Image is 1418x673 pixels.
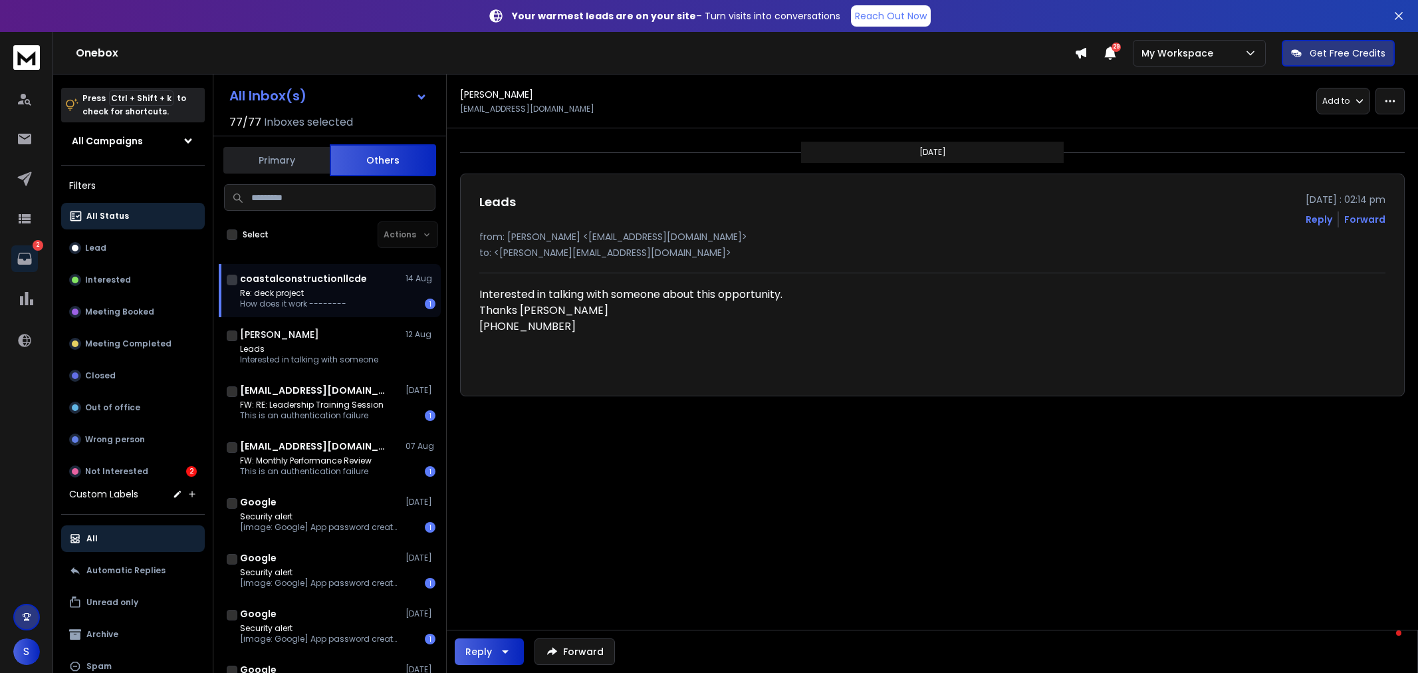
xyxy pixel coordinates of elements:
[534,638,615,665] button: Forward
[1369,627,1401,659] iframe: Intercom live chat
[85,275,131,285] p: Interested
[1322,96,1350,106] p: Add to
[406,553,435,563] p: [DATE]
[479,246,1385,259] p: to: <[PERSON_NAME][EMAIL_ADDRESS][DOMAIN_NAME]>
[61,362,205,389] button: Closed
[460,88,533,101] h1: [PERSON_NAME]
[85,402,140,413] p: Out of office
[479,193,516,211] h1: Leads
[76,45,1074,61] h1: Onebox
[229,114,261,130] span: 77 / 77
[61,128,205,154] button: All Campaigns
[1344,213,1385,226] div: Forward
[86,533,98,544] p: All
[240,410,384,421] p: This is an authentication failure
[61,203,205,229] button: All Status
[240,607,277,620] h1: Google
[240,272,367,285] h1: coastalconstructionllcde
[851,5,931,27] a: Reach Out Now
[240,634,400,644] p: [image: Google] App password created
[109,90,174,106] span: Ctrl + Shift + k
[86,211,129,221] p: All Status
[86,565,166,576] p: Automatic Replies
[425,578,435,589] div: 1
[85,243,106,253] p: Lead
[465,645,492,658] div: Reply
[455,638,524,665] button: Reply
[512,9,840,23] p: – Turn visits into conversations
[223,146,330,175] button: Primary
[72,134,143,148] h1: All Campaigns
[85,370,116,381] p: Closed
[240,400,384,410] p: FW: RE: Leadership Training Session
[85,338,172,349] p: Meeting Completed
[229,89,306,102] h1: All Inbox(s)
[61,525,205,552] button: All
[406,608,435,619] p: [DATE]
[61,176,205,195] h3: Filters
[240,354,378,365] p: Interested in talking with someone
[219,82,438,109] button: All Inbox(s)
[1282,40,1395,67] button: Get Free Credits
[240,288,346,299] p: Re: deck project
[479,303,868,319] div: Thanks [PERSON_NAME]
[13,638,40,665] button: S
[86,661,112,672] p: Spam
[264,114,353,130] h3: Inboxes selected
[86,597,138,608] p: Unread only
[61,394,205,421] button: Out of office
[1306,193,1385,206] p: [DATE] : 02:14 pm
[240,344,378,354] p: Leads
[406,497,435,507] p: [DATE]
[460,104,594,114] p: [EMAIL_ADDRESS][DOMAIN_NAME]
[240,440,386,453] h1: [EMAIL_ADDRESS][DOMAIN_NAME]
[240,578,400,589] p: [image: Google] App password created
[13,45,40,70] img: logo
[406,441,435,452] p: 07 Aug
[512,9,696,23] strong: Your warmest leads are on your site
[240,567,400,578] p: Security alert
[406,385,435,396] p: [DATE]
[61,557,205,584] button: Automatic Replies
[240,511,400,522] p: Security alert
[855,9,927,23] p: Reach Out Now
[1306,213,1332,226] button: Reply
[240,522,400,533] p: [image: Google] App password created
[425,522,435,533] div: 1
[69,487,138,501] h3: Custom Labels
[85,434,145,445] p: Wrong person
[85,466,148,477] p: Not Interested
[479,230,1385,243] p: from: [PERSON_NAME] <[EMAIL_ADDRESS][DOMAIN_NAME]>
[61,621,205,648] button: Archive
[61,589,205,616] button: Unread only
[61,299,205,325] button: Meeting Booked
[240,466,372,477] p: This is an authentication failure
[61,426,205,453] button: Wrong person
[240,495,277,509] h1: Google
[82,92,186,118] p: Press to check for shortcuts.
[425,466,435,477] div: 1
[479,287,878,377] div: Interested in talking with someone about this opportunity.
[61,267,205,293] button: Interested
[61,235,205,261] button: Lead
[1112,43,1121,52] span: 29
[240,456,372,466] p: FW: Monthly Performance Review
[240,384,386,397] h1: [EMAIL_ADDRESS][DOMAIN_NAME]
[240,551,277,565] h1: Google
[406,329,435,340] p: 12 Aug
[406,273,435,284] p: 14 Aug
[240,623,400,634] p: Security alert
[479,319,868,335] div: [PHONE_NUMBER]
[425,410,435,421] div: 1
[11,245,38,272] a: 2
[186,466,197,477] div: 2
[61,331,205,357] button: Meeting Completed
[425,634,435,644] div: 1
[61,458,205,485] button: Not Interested2
[425,299,435,309] div: 1
[919,147,946,158] p: [DATE]
[1141,47,1219,60] p: My Workspace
